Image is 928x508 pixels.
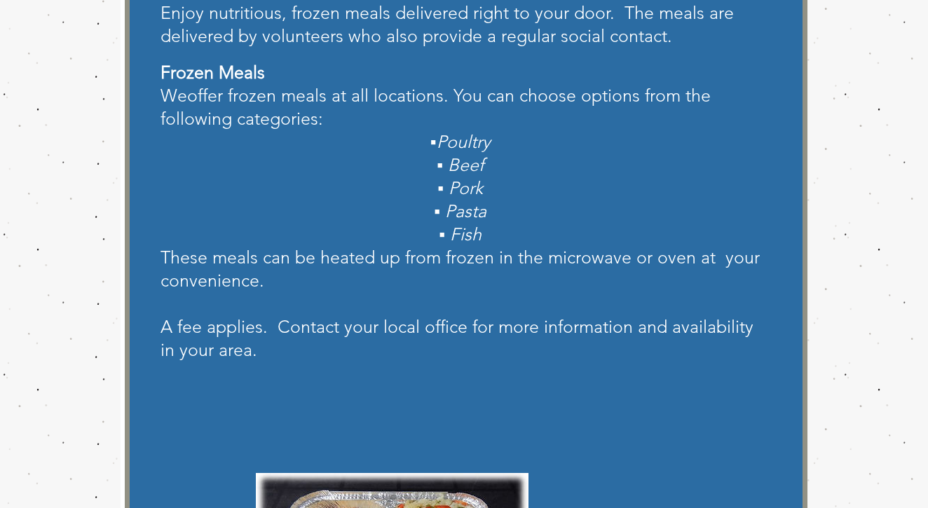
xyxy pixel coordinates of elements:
[439,224,482,245] span: ▪ Fish
[430,131,437,152] span: ▪
[435,200,487,221] span: ▪ Pasta
[437,154,484,175] span: ▪ Beef
[161,316,753,360] span: A fee applies. Contact your local office for more information and availability in your area.
[161,2,734,46] span: Enjoy nutritious, frozen meals delivered right to your door. The meals are delivered by volunteer...
[161,85,187,106] span: We
[437,131,491,152] span: Poultry
[161,85,711,129] span: offer frozen meals at all locations. You can choose options from the following categories:
[438,177,484,198] span: ▪ Pork
[161,62,265,83] span: Frozen Meals
[161,247,760,291] span: These meals can be heated up from frozen in the microwave or oven at your convenience.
